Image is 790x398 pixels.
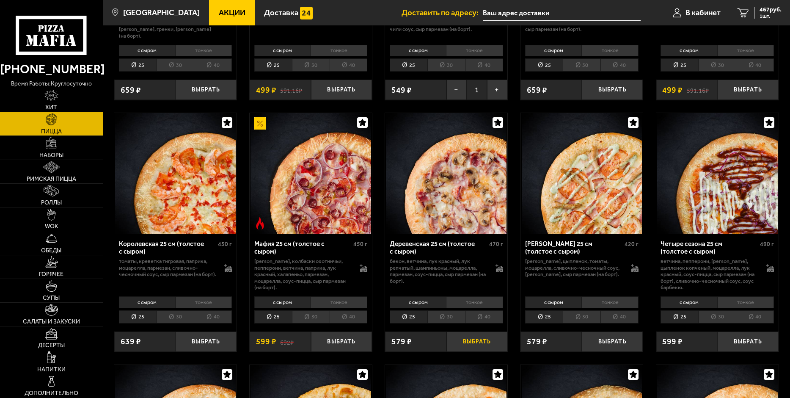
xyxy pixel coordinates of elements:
[300,7,312,19] img: 15daf4d41897b9f0e9f617042186c801.svg
[43,295,60,301] span: Супы
[256,337,276,345] span: 599 ₽
[661,240,758,256] div: Четыре сезона 25 см (толстое с сыром)
[280,337,294,345] s: 692 ₽
[625,240,639,248] span: 420 г
[717,332,779,352] button: Выбрать
[661,58,698,72] li: 25
[402,9,483,17] span: Доставить по адресу:
[254,240,352,256] div: Мафия 25 см (толстое с сыром)
[38,343,65,348] span: Десерты
[465,58,503,72] li: 40
[254,58,292,72] li: 25
[218,240,232,248] span: 450 г
[115,113,236,234] img: Королевская 25 см (толстое с сыром)
[292,310,330,323] li: 30
[582,80,643,100] button: Выбрать
[661,258,758,291] p: ветчина, пепперони, [PERSON_NAME], цыпленок копченый, моцарелла, лук красный, соус-пицца, сыр пар...
[330,310,368,323] li: 40
[175,332,237,352] button: Выбрать
[41,129,62,135] span: Пицца
[39,152,63,158] span: Наборы
[119,258,216,278] p: томаты, креветка тигровая, паприка, моцарелла, пармезан, сливочно-чесночный соус, сыр пармезан (н...
[698,58,736,72] li: 30
[41,248,61,254] span: Обеды
[527,337,547,345] span: 579 ₽
[600,310,639,323] li: 40
[250,113,371,234] img: Мафия 25 см (толстое с сыром)
[483,5,641,21] span: бульвар Новаторов, 21к3
[39,271,63,277] span: Горячее
[175,296,232,308] li: тонкое
[527,86,547,94] span: 659 ₽
[525,258,622,278] p: [PERSON_NAME], цыпленок, томаты, моцарелла, сливочно-чесночный соус, [PERSON_NAME], сыр пармезан ...
[446,80,467,100] button: −
[685,9,721,17] span: В кабинет
[254,310,292,323] li: 25
[390,310,427,323] li: 25
[254,296,311,308] li: с сыром
[661,296,717,308] li: с сыром
[391,337,412,345] span: 579 ₽
[23,319,80,325] span: Салаты и закуски
[121,86,141,94] span: 659 ₽
[254,258,352,291] p: [PERSON_NAME], колбаски охотничьи, пепперони, ветчина, паприка, лук красный, халапеньо, пармезан,...
[600,58,639,72] li: 40
[194,58,232,72] li: 40
[119,310,157,323] li: 25
[489,240,503,248] span: 470 г
[194,310,232,323] li: 40
[717,296,774,308] li: тонкое
[446,45,503,57] li: тонкое
[563,58,600,72] li: 30
[311,45,367,57] li: тонкое
[280,86,302,94] s: 591.16 ₽
[119,58,157,72] li: 25
[390,45,446,57] li: с сыром
[661,45,717,57] li: с сыром
[581,296,638,308] li: тонкое
[525,296,581,308] li: с сыром
[37,367,66,373] span: Напитки
[114,113,237,234] a: Королевская 25 см (толстое с сыром)
[662,86,683,94] span: 499 ₽
[45,224,58,229] span: WOK
[525,310,563,323] li: 25
[662,337,683,345] span: 599 ₽
[427,58,465,72] li: 30
[520,113,643,234] a: Чикен Ранч 25 см (толстое с сыром)
[390,240,487,256] div: Деревенская 25 см (толстое с сыром)
[390,58,427,72] li: 25
[254,117,266,130] img: Акционный
[254,217,266,229] img: Острое блюдо
[581,45,638,57] li: тонкое
[582,332,643,352] button: Выбрать
[25,390,78,396] span: Дополнительно
[175,80,237,100] button: Выбрать
[465,310,503,323] li: 40
[760,14,782,19] span: 1 шт.
[119,45,175,57] li: с сыром
[661,310,698,323] li: 25
[385,113,507,234] a: Деревенская 25 см (толстое с сыром)
[353,240,367,248] span: 450 г
[311,80,372,100] button: Выбрать
[656,113,779,234] a: Четыре сезона 25 см (толстое с сыром)
[123,9,200,17] span: [GEOGRAPHIC_DATA]
[256,86,276,94] span: 499 ₽
[119,296,175,308] li: с сыром
[717,80,779,100] button: Выбрать
[390,258,487,284] p: бекон, ветчина, лук красный, лук репчатый, шампиньоны, моцарелла, пармезан, соус-пицца, сыр парме...
[157,58,194,72] li: 30
[27,176,76,182] span: Римская пицца
[250,113,372,234] a: АкционныйОстрое блюдоМафия 25 см (толстое с сыром)
[219,9,245,17] span: Акции
[311,332,372,352] button: Выбрать
[427,310,465,323] li: 30
[446,296,503,308] li: тонкое
[760,7,782,13] span: 467 руб.
[522,113,642,234] img: Чикен Ранч 25 см (толстое с сыром)
[736,310,774,323] li: 40
[487,80,507,100] button: +
[563,310,600,323] li: 30
[736,58,774,72] li: 40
